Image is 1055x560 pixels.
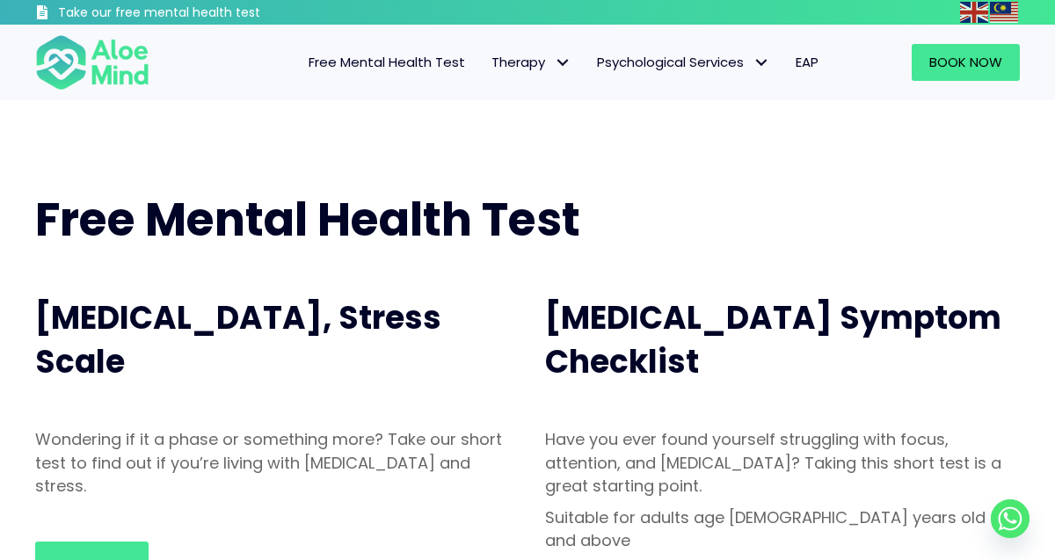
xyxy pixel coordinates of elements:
span: [MEDICAL_DATA], Stress Scale [35,295,441,384]
a: Free Mental Health Test [295,44,478,81]
a: TherapyTherapy: submenu [478,44,584,81]
p: Wondering if it a phase or something more? Take our short test to find out if you’re living with ... [35,428,510,497]
a: English [960,2,990,22]
a: EAP [782,44,832,81]
span: Psychological Services [597,53,769,71]
img: Aloe mind Logo [35,33,149,91]
h3: Take our free mental health test [58,4,342,22]
a: Book Now [912,44,1020,81]
span: Book Now [929,53,1002,71]
span: Therapy [491,53,571,71]
p: Suitable for adults age [DEMOGRAPHIC_DATA] years old and above [545,506,1020,552]
span: Free Mental Health Test [35,187,580,251]
a: Take our free mental health test [35,4,342,25]
a: Whatsapp [991,499,1030,538]
a: Malay [990,2,1020,22]
a: Psychological ServicesPsychological Services: submenu [584,44,782,81]
img: en [960,2,988,23]
span: [MEDICAL_DATA] Symptom Checklist [545,295,1001,384]
img: ms [990,2,1018,23]
span: Psychological Services: submenu [748,50,774,76]
nav: Menu [167,44,832,81]
span: EAP [796,53,819,71]
span: Free Mental Health Test [309,53,465,71]
p: Have you ever found yourself struggling with focus, attention, and [MEDICAL_DATA]? Taking this sh... [545,428,1020,497]
span: Therapy: submenu [549,50,575,76]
